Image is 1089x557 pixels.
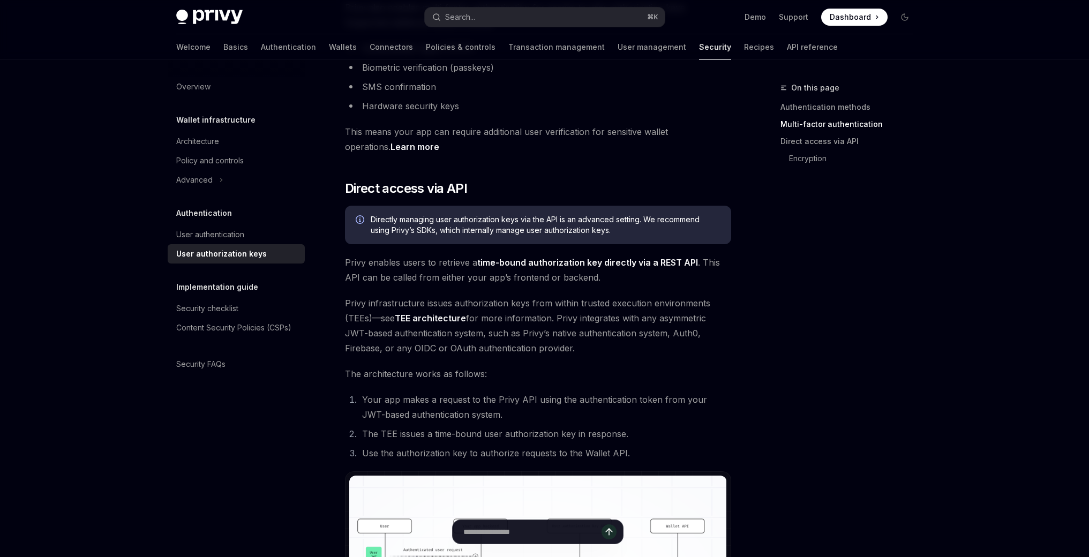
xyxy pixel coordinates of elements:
a: Overview [168,77,305,96]
li: The TEE issues a time-bound user authorization key in response. [359,426,731,441]
a: Content Security Policies (CSPs) [168,318,305,337]
a: Connectors [370,34,413,60]
div: User authorization keys [176,247,267,260]
span: ⌘ K [647,13,658,21]
button: Send message [602,524,617,539]
div: Security checklist [176,302,238,315]
a: Support [779,12,808,22]
a: User authentication [168,225,305,244]
div: Overview [176,80,211,93]
a: Wallets [329,34,357,60]
a: User authorization keys [168,244,305,264]
div: Advanced [176,174,213,186]
div: Policy and controls [176,154,244,167]
span: On this page [791,81,839,94]
span: Dashboard [830,12,871,22]
button: Open search [425,7,665,27]
button: Toggle Advanced section [168,170,305,190]
span: This means your app can require additional user verification for sensitive wallet operations. [345,124,731,154]
button: Toggle dark mode [896,9,913,26]
a: Authentication methods [780,99,922,116]
a: API reference [787,34,838,60]
svg: Info [356,215,366,226]
li: Your app makes a request to the Privy API using the authentication token from your JWT-based auth... [359,392,731,422]
a: Recipes [744,34,774,60]
a: Security FAQs [168,355,305,374]
img: dark logo [176,10,243,25]
a: Welcome [176,34,211,60]
li: Hardware security keys [345,99,731,114]
a: Transaction management [508,34,605,60]
span: Directly managing user authorization keys via the API is an advanced setting. We recommend using ... [371,214,720,236]
a: Direct access via API [780,133,922,150]
li: Biometric verification (passkeys) [345,60,731,75]
a: Encryption [780,150,922,167]
a: Demo [745,12,766,22]
a: Authentication [261,34,316,60]
h5: Wallet infrastructure [176,114,256,126]
a: Basics [223,34,248,60]
a: Policy and controls [168,151,305,170]
div: Search... [445,11,475,24]
a: Architecture [168,132,305,151]
a: TEE architecture [395,313,466,324]
li: SMS confirmation [345,79,731,94]
h5: Authentication [176,207,232,220]
h5: Implementation guide [176,281,258,293]
a: Policies & controls [426,34,495,60]
strong: time-bound authorization key directly via a REST API [477,257,698,268]
div: Content Security Policies (CSPs) [176,321,291,334]
a: Security checklist [168,299,305,318]
a: Dashboard [821,9,888,26]
a: Security [699,34,731,60]
a: Learn more [390,141,439,153]
span: Privy enables users to retrieve a . This API can be called from either your app’s frontend or bac... [345,255,731,285]
span: Privy infrastructure issues authorization keys from within trusted execution environments (TEEs)—... [345,296,731,356]
a: Multi-factor authentication [780,116,922,133]
span: The architecture works as follows: [345,366,731,381]
input: Ask a question... [463,520,602,544]
div: Architecture [176,135,219,148]
li: Use the authorization key to authorize requests to the Wallet API. [359,446,731,461]
div: User authentication [176,228,244,241]
div: Security FAQs [176,358,226,371]
span: Direct access via API [345,180,467,197]
a: User management [618,34,686,60]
